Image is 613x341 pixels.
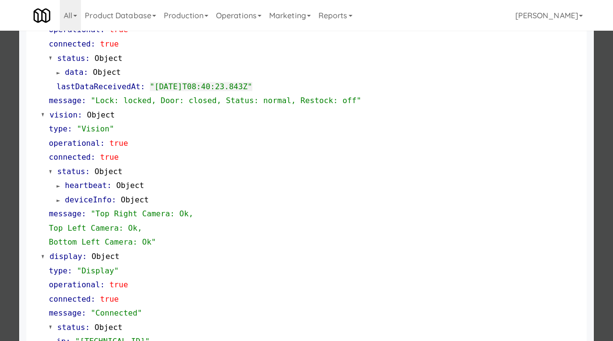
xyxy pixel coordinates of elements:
[50,110,78,119] span: vision
[49,39,91,48] span: connected
[81,209,86,218] span: :
[82,252,87,261] span: :
[150,82,252,91] span: "[DATE]T08:40:23.843Z"
[68,266,72,275] span: :
[57,323,85,332] span: status
[91,153,96,162] span: :
[140,82,145,91] span: :
[112,195,116,204] span: :
[65,195,112,204] span: deviceInfo
[50,252,82,261] span: display
[100,39,119,48] span: true
[81,96,86,105] span: :
[100,153,119,162] span: true
[49,209,81,218] span: message
[94,167,122,176] span: Object
[57,167,85,176] span: status
[49,209,193,247] span: "Top Right Camera: Ok, Top Left Camera: Ok, Bottom Left Camera: Ok"
[49,139,100,148] span: operational
[91,308,142,317] span: "Connected"
[121,195,148,204] span: Object
[77,266,119,275] span: "Display"
[49,153,91,162] span: connected
[49,266,68,275] span: type
[83,68,88,77] span: :
[100,139,105,148] span: :
[49,280,100,289] span: operational
[49,124,68,133] span: type
[110,139,128,148] span: true
[68,124,72,133] span: :
[87,110,114,119] span: Object
[94,323,122,332] span: Object
[100,294,119,304] span: true
[110,280,128,289] span: true
[57,54,85,63] span: status
[81,308,86,317] span: :
[57,82,140,91] span: lastDataReceivedAt
[91,252,119,261] span: Object
[65,68,84,77] span: data
[85,167,90,176] span: :
[49,294,91,304] span: connected
[94,54,122,63] span: Object
[49,308,81,317] span: message
[100,280,105,289] span: :
[85,323,90,332] span: :
[65,181,107,190] span: heartbeat
[93,68,121,77] span: Object
[107,181,112,190] span: :
[34,7,50,24] img: Micromart
[91,294,96,304] span: :
[91,39,96,48] span: :
[91,96,362,105] span: "Lock: locked, Door: closed, Status: normal, Restock: off"
[78,110,82,119] span: :
[85,54,90,63] span: :
[116,181,144,190] span: Object
[49,96,81,105] span: message
[77,124,114,133] span: "Vision"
